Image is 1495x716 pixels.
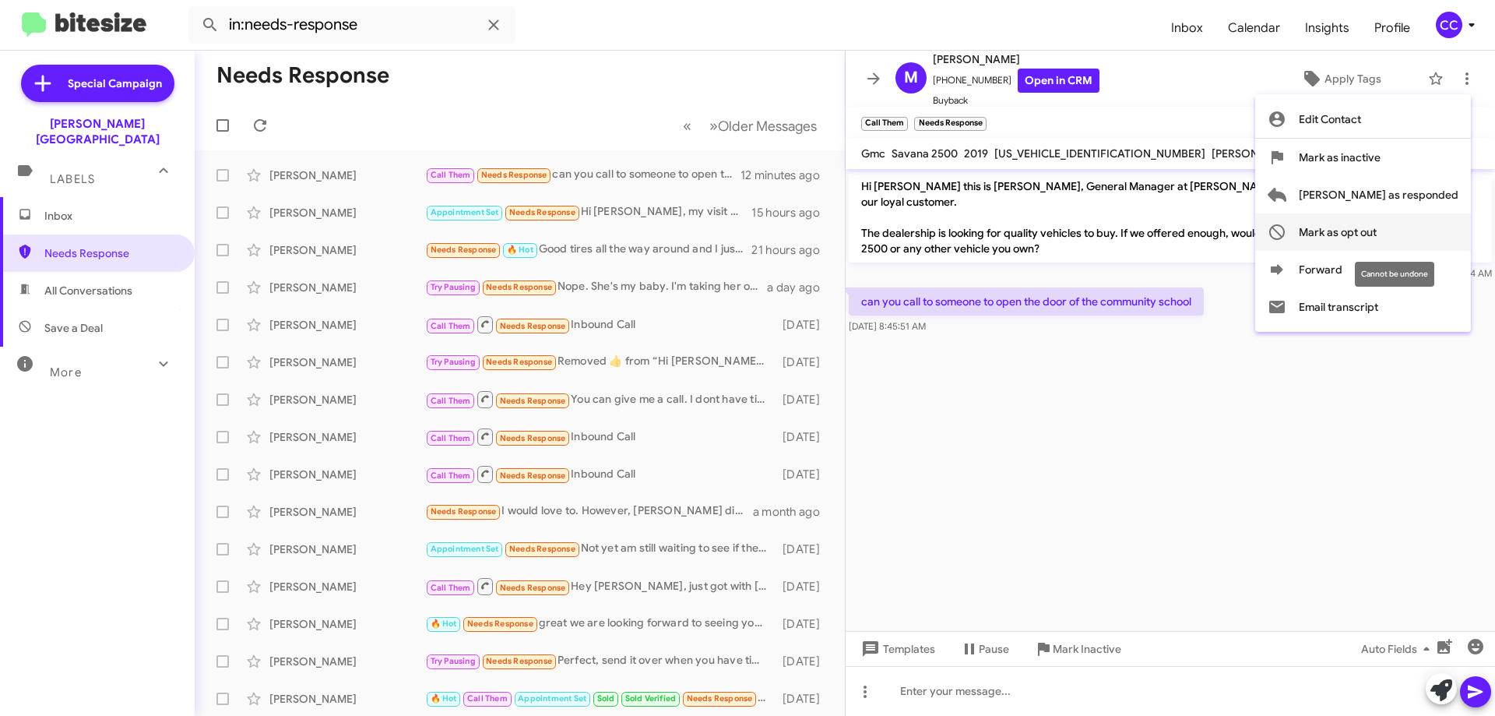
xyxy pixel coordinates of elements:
[1255,288,1471,326] button: Email transcript
[1255,251,1471,288] button: Forward
[1355,262,1434,287] div: Cannot be undone
[1299,213,1377,251] span: Mark as opt out
[1299,101,1361,138] span: Edit Contact
[1299,176,1458,213] span: [PERSON_NAME] as responded
[1299,139,1381,176] span: Mark as inactive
